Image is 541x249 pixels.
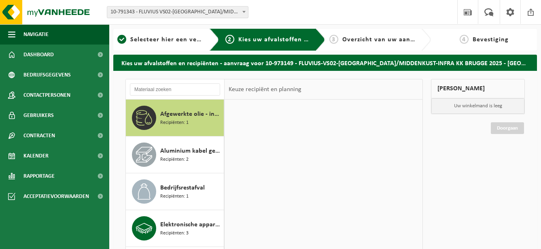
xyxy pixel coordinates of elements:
span: Recipiënten: 1 [160,193,189,200]
span: 3 [329,35,338,44]
span: 2 [225,35,234,44]
span: 4 [460,35,469,44]
span: Kies uw afvalstoffen en recipiënten [238,36,350,43]
input: Materiaal zoeken [130,83,220,96]
a: Doorgaan [491,122,524,134]
span: Recipiënten: 2 [160,156,189,164]
button: Bedrijfsrestafval Recipiënten: 1 [126,173,224,210]
span: Contactpersonen [23,85,70,105]
span: Elektronische apparatuur - overige (OVE) [160,220,222,230]
span: Kalender [23,146,49,166]
span: Bedrijfsrestafval [160,183,205,193]
button: Elektronische apparatuur - overige (OVE) Recipiënten: 3 [126,210,224,247]
span: Afgewerkte olie - industrie in 200lt [160,109,222,119]
p: Uw winkelmand is leeg [431,98,524,114]
span: 1 [117,35,126,44]
span: Gebruikers [23,105,54,126]
span: 10-791343 - FLUVIUS VS02-BRUGGE/MIDDENKUST [107,6,248,18]
span: Dashboard [23,45,54,65]
span: Recipiënten: 3 [160,230,189,237]
div: Keuze recipiënt en planning [225,79,306,100]
span: Overzicht van uw aanvraag [342,36,428,43]
span: Aluminium kabel gemengd [160,146,222,156]
a: 1Selecteer hier een vestiging [117,35,203,45]
button: Afgewerkte olie - industrie in 200lt Recipiënten: 1 [126,100,224,136]
div: [PERSON_NAME] [431,79,525,98]
span: Acceptatievoorwaarden [23,186,89,206]
span: Bevestiging [473,36,509,43]
h2: Kies uw afvalstoffen en recipiënten - aanvraag voor 10-973149 - FLUVIUS-VS02-[GEOGRAPHIC_DATA]/MI... [113,55,537,70]
span: Bedrijfsgegevens [23,65,71,85]
span: Contracten [23,126,55,146]
span: Recipiënten: 1 [160,119,189,127]
span: Selecteer hier een vestiging [130,36,218,43]
button: Aluminium kabel gemengd Recipiënten: 2 [126,136,224,173]
span: Rapportage [23,166,55,186]
span: Navigatie [23,24,49,45]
